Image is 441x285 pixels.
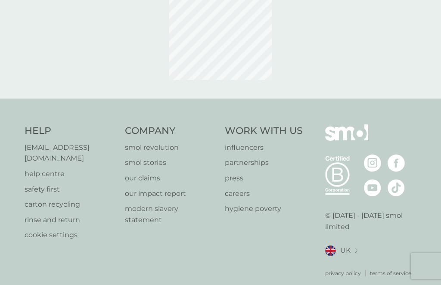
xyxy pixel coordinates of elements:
a: rinse and return [25,214,116,226]
img: smol [325,124,368,154]
a: privacy policy [325,269,361,277]
a: our claims [125,173,217,184]
a: help centre [25,168,116,180]
h4: Work With Us [225,124,303,138]
a: modern slavery statement [125,203,217,225]
a: our impact report [125,188,217,199]
img: visit the smol Youtube page [364,179,381,196]
a: smol revolution [125,142,217,153]
img: select a new location [355,248,357,253]
a: carton recycling [25,199,116,210]
a: cookie settings [25,229,116,241]
h4: Help [25,124,116,138]
span: UK [340,245,351,256]
a: safety first [25,184,116,195]
img: visit the smol Tiktok page [388,179,405,196]
a: hygiene poverty [225,203,303,214]
img: visit the smol Instagram page [364,155,381,172]
p: © [DATE] - [DATE] smol limited [325,210,417,232]
a: press [225,173,303,184]
a: terms of service [370,269,411,277]
a: partnerships [225,157,303,168]
h4: Company [125,124,217,138]
a: [EMAIL_ADDRESS][DOMAIN_NAME] [25,142,116,164]
a: smol stories [125,157,217,168]
a: careers [225,188,303,199]
img: visit the smol Facebook page [388,155,405,172]
img: UK flag [325,245,336,256]
a: influencers [225,142,303,153]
